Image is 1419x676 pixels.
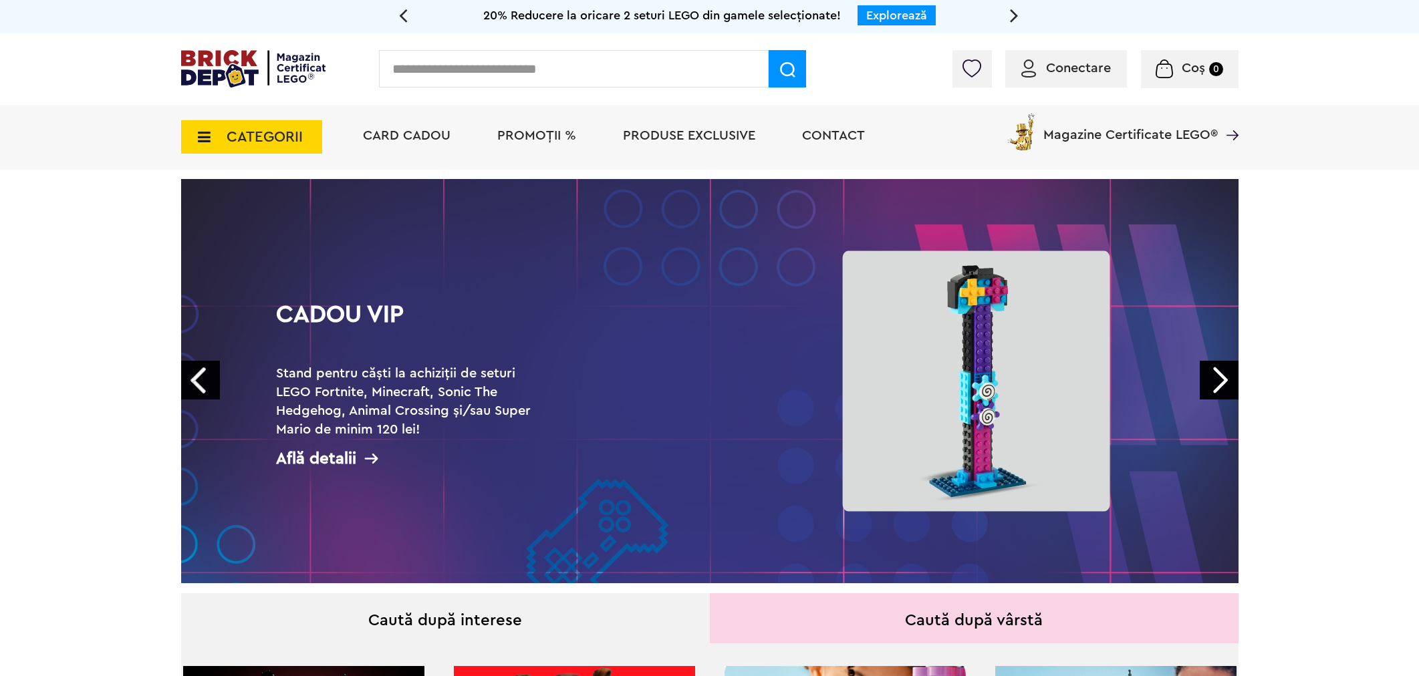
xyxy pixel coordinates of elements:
span: Conectare [1046,61,1111,75]
a: PROMOȚII % [497,129,576,142]
div: Caută după interese [181,593,710,643]
a: Prev [181,361,220,399]
a: Cadou VIPStand pentru căști la achiziții de seturi LEGO Fortnite, Minecraft, Sonic The Hedgehog, ... [181,179,1239,583]
h1: Cadou VIP [276,303,543,351]
h2: Stand pentru căști la achiziții de seturi LEGO Fortnite, Minecraft, Sonic The Hedgehog, Animal Cr... [276,364,543,420]
a: Magazine Certificate LEGO® [1218,111,1239,124]
span: CATEGORII [227,130,303,144]
span: 20% Reducere la oricare 2 seturi LEGO din gamele selecționate! [483,9,841,21]
span: Coș [1182,61,1205,75]
a: Explorează [866,9,927,21]
div: Caută după vârstă [710,593,1239,643]
a: Card Cadou [363,129,450,142]
a: Next [1200,361,1239,399]
div: Află detalii [276,450,543,467]
a: Contact [802,129,865,142]
small: 0 [1209,62,1223,76]
a: Conectare [1021,61,1111,75]
span: Magazine Certificate LEGO® [1043,111,1218,142]
a: Produse exclusive [623,129,755,142]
